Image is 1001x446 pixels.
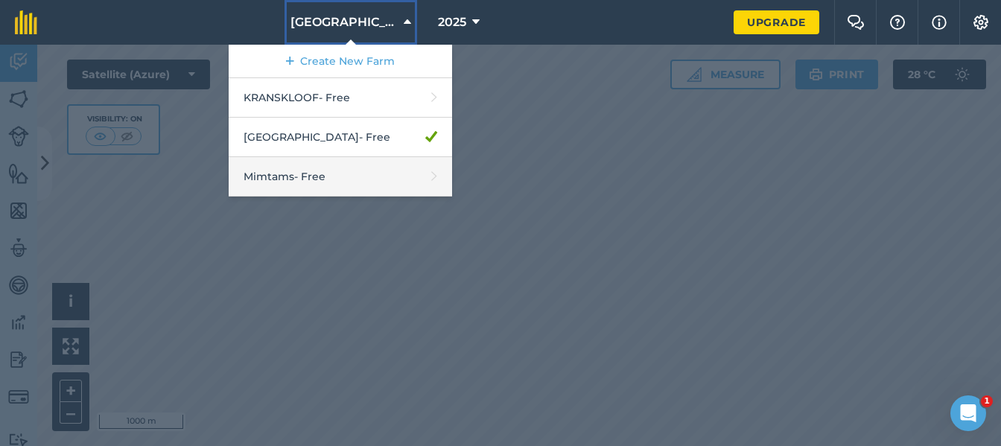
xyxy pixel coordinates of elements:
[438,13,466,31] span: 2025
[932,13,947,31] img: svg+xml;base64,PHN2ZyB4bWxucz0iaHR0cDovL3d3dy53My5vcmcvMjAwMC9zdmciIHdpZHRoPSIxNyIgaGVpZ2h0PSIxNy...
[229,157,452,197] a: Mimtams- Free
[229,45,452,78] a: Create New Farm
[981,395,993,407] span: 1
[15,10,37,34] img: fieldmargin Logo
[972,15,990,30] img: A cog icon
[950,395,986,431] iframe: Intercom live chat
[290,13,398,31] span: [GEOGRAPHIC_DATA]
[889,15,906,30] img: A question mark icon
[847,15,865,30] img: Two speech bubbles overlapping with the left bubble in the forefront
[229,118,452,157] a: [GEOGRAPHIC_DATA]- Free
[229,78,452,118] a: KRANSKLOOF- Free
[734,10,819,34] a: Upgrade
